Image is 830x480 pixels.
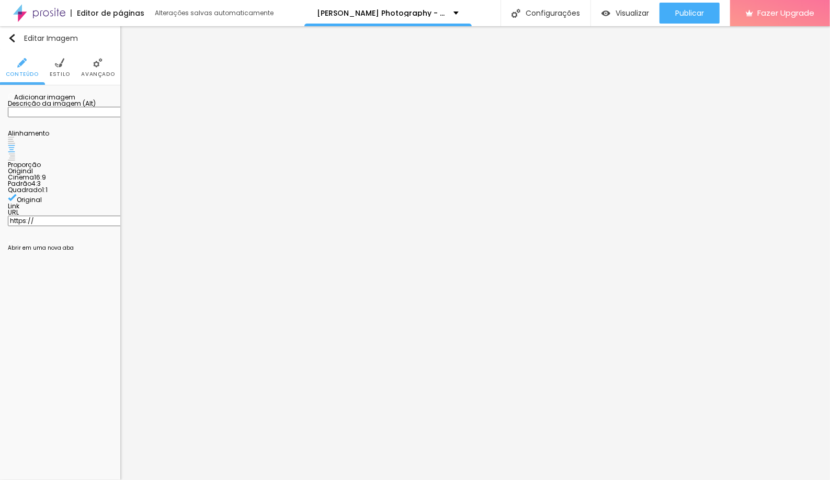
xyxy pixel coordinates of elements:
[8,239,13,244] img: Icone
[120,26,830,480] iframe: Editor
[8,173,34,182] span: Cinema
[50,72,70,77] span: Estilo
[8,145,15,152] img: paragraph-center-align.svg
[8,153,15,161] img: paragraph-right-align.svg
[591,3,660,24] button: Visualizar
[317,9,446,17] p: [PERSON_NAME] Photography - [GEOGRAPHIC_DATA][DATE]
[660,3,720,24] button: Publicar
[42,185,48,194] span: 1:1
[31,179,41,188] span: 4:3
[81,72,115,77] span: Avançado
[8,209,112,216] div: URL
[34,173,46,182] span: 16:9
[8,193,17,202] img: Icone
[757,8,814,17] span: Fazer Upgrade
[8,166,33,175] span: Original
[675,9,704,17] span: Publicar
[8,185,42,194] span: Quadrado
[155,10,275,16] div: Alterações salvas automaticamente
[8,203,112,209] div: Link
[511,9,520,18] img: Icone
[6,72,39,77] span: Conteúdo
[601,9,610,18] img: view-1.svg
[17,58,27,68] img: Icone
[8,179,31,188] span: Padrão
[8,245,112,251] div: Abrir em uma nova aba
[93,58,103,68] img: Icone
[8,93,75,102] span: Adicionar imagem
[8,34,78,42] div: Editar Imagem
[8,162,112,168] div: Proporção
[8,93,14,99] img: Icone
[8,101,112,107] div: Descrição da imagem (Alt)
[616,9,649,17] span: Visualizar
[55,58,64,68] img: Icone
[8,130,112,137] div: Alinhamento
[8,137,15,144] img: paragraph-left-align.svg
[17,195,42,204] span: Original
[8,34,16,42] img: Icone
[71,9,144,17] div: Editor de páginas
